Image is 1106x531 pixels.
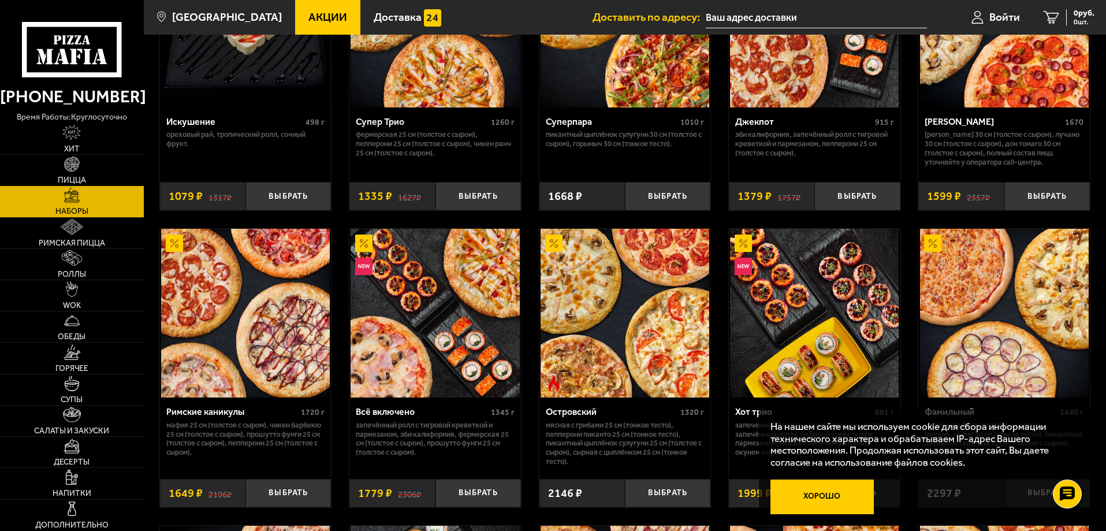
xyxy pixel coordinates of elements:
[1074,9,1094,17] span: 0 руб.
[546,116,678,127] div: Суперпара
[770,480,874,514] button: Хорошо
[35,521,109,529] span: Дополнительно
[539,229,711,398] a: АкционныйОстрое блюдоОстровский
[920,229,1089,398] img: Фамильный
[358,488,392,499] span: 1779 ₽
[166,235,183,252] img: Акционный
[245,182,331,210] button: Выбрать
[738,488,772,499] span: 1999 ₽
[53,489,91,497] span: Напитки
[1074,18,1094,25] span: 0 шт.
[245,479,331,507] button: Выбрать
[208,488,232,499] s: 2196 ₽
[301,407,325,417] span: 1720 г
[166,421,325,458] p: Мафия 25 см (толстое с сыром), Чикен Барбекю 25 см (толстое с сыром), Прошутто Фунги 25 см (толст...
[875,117,894,127] span: 915 г
[169,488,203,499] span: 1649 ₽
[374,12,422,23] span: Доставка
[735,421,894,458] p: Запеченный [PERSON_NAME] с лососем и угрём, Запечённый ролл с тигровой креветкой и пармезаном, Не...
[1065,117,1083,127] span: 1670
[927,191,961,202] span: 1599 ₽
[64,145,80,153] span: Хит
[39,239,105,247] span: Римская пицца
[541,229,709,398] img: Островский
[1004,182,1090,210] button: Выбрать
[1060,407,1083,417] span: 1440 г
[166,116,303,127] div: Искушение
[706,7,927,28] input: Ваш адрес доставки
[172,12,282,23] span: [GEOGRAPHIC_DATA]
[356,406,488,417] div: Всё включено
[735,130,894,158] p: Эби Калифорния, Запечённый ролл с тигровой креветкой и пармезаном, Пепперони 25 см (толстое с сыр...
[735,258,752,275] img: Новинка
[491,407,515,417] span: 1345 г
[967,191,990,202] s: 2357 ₽
[545,375,563,392] img: Острое блюдо
[424,9,441,27] img: 15daf4d41897b9f0e9f617042186c801.svg
[58,270,86,279] span: Роллы
[349,229,521,398] a: АкционныйНовинкаВсё включено
[918,229,1090,398] a: АкционныйФамильный
[58,176,86,184] span: Пицца
[63,302,81,310] span: WOK
[924,235,941,252] img: Акционный
[398,488,421,499] s: 2306 ₽
[58,333,85,341] span: Обеды
[208,191,232,202] s: 1317 ₽
[548,488,582,499] span: 2146 ₽
[491,117,515,127] span: 1260 г
[546,130,705,148] p: Пикантный цыплёнок сулугуни 30 см (толстое с сыром), Горыныч 30 см (тонкое тесто).
[625,479,710,507] button: Выбрать
[875,407,894,417] span: 881 г
[738,191,772,202] span: 1379 ₽
[355,235,373,252] img: Акционный
[34,427,109,435] span: Салаты и закуски
[730,229,899,398] img: Хот трио
[593,12,706,23] span: Доставить по адресу:
[814,182,900,210] button: Выбрать
[735,235,752,252] img: Акционный
[680,407,704,417] span: 1320 г
[729,229,900,398] a: АкционныйНовинкаХот трио
[355,258,373,275] img: Новинка
[61,396,83,404] span: Супы
[356,130,515,158] p: Фермерская 25 см (толстое с сыром), Пепперони 25 см (толстое с сыром), Чикен Ранч 25 см (толстое ...
[358,191,392,202] span: 1335 ₽
[546,406,678,417] div: Островский
[777,191,800,202] s: 1757 ₽
[770,421,1073,469] p: На нашем сайте мы используем cookie для сбора информации технического характера и обрабатываем IP...
[680,117,704,127] span: 1010 г
[925,116,1062,127] div: [PERSON_NAME]
[166,130,325,148] p: Ореховый рай, Тропический ролл, Сочный фрукт.
[989,12,1020,23] span: Войти
[546,421,705,467] p: Мясная с грибами 25 см (тонкое тесто), Пепперони Пиканто 25 см (тонкое тесто), Пикантный цыплёнок...
[545,235,563,252] img: Акционный
[166,406,299,417] div: Римские каникулы
[308,12,347,23] span: Акции
[356,116,488,127] div: Супер Трио
[306,117,325,127] span: 498 г
[735,116,872,127] div: Джекпот
[169,191,203,202] span: 1079 ₽
[55,365,88,373] span: Горячее
[55,207,88,216] span: Наборы
[735,406,872,417] div: Хот трио
[54,458,90,466] span: Десерты
[625,182,710,210] button: Выбрать
[160,229,332,398] a: АкционныйРимские каникулы
[548,191,582,202] span: 1668 ₽
[925,406,1057,417] div: Фамильный
[398,191,421,202] s: 1627 ₽
[925,130,1083,167] p: [PERSON_NAME] 30 см (толстое с сыром), Лучано 30 см (толстое с сыром), Дон Томаго 30 см (толстое ...
[435,182,521,210] button: Выбрать
[161,229,330,398] img: Римские каникулы
[351,229,519,398] img: Всё включено
[356,421,515,458] p: Запечённый ролл с тигровой креветкой и пармезаном, Эби Калифорния, Фермерская 25 см (толстое с сы...
[435,479,521,507] button: Выбрать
